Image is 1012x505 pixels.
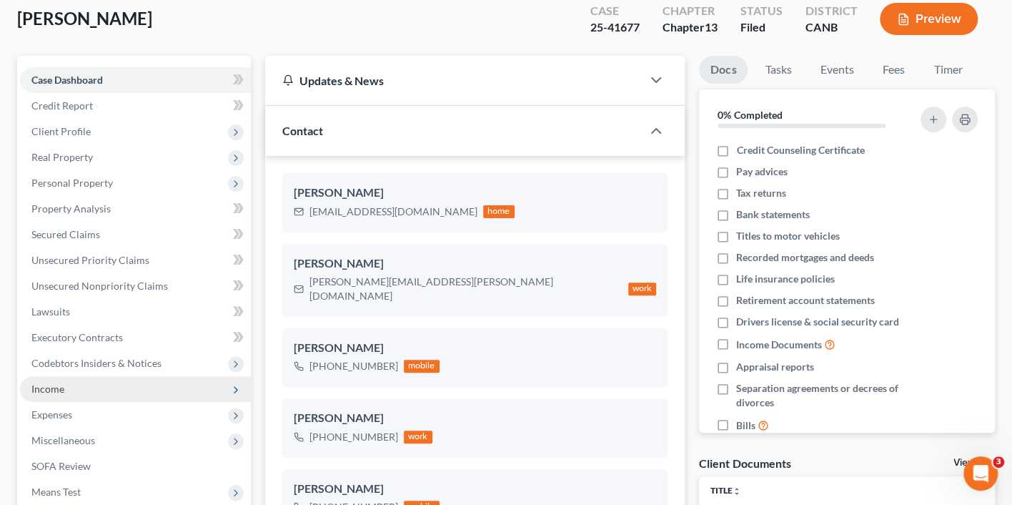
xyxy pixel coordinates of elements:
span: Bank statements [736,207,810,222]
div: [PERSON_NAME] [294,410,656,427]
div: [PERSON_NAME] [294,340,656,357]
span: [PERSON_NAME] [17,8,152,29]
div: CANB [805,19,857,36]
span: Drivers license & social security card [736,315,899,329]
span: Pay advices [736,165,788,179]
div: [PERSON_NAME] [294,185,656,202]
span: Credit Report [31,99,93,112]
div: District [805,3,857,19]
div: [PHONE_NUMBER] [309,359,398,373]
span: Contact [282,124,323,137]
span: Personal Property [31,177,113,189]
span: Real Property [31,151,93,163]
span: Income [31,383,64,395]
a: Docs [699,56,748,84]
div: [PERSON_NAME][EMAIL_ADDRESS][PERSON_NAME][DOMAIN_NAME] [309,275,622,303]
div: [PHONE_NUMBER] [309,430,398,444]
div: mobile [404,360,440,373]
i: unfold_more [733,487,741,496]
div: [PERSON_NAME] [294,481,656,498]
span: Separation agreements or decrees of divorces [736,381,908,410]
a: Fees [870,56,916,84]
span: Miscellaneous [31,434,95,446]
span: Property Analysis [31,202,111,215]
a: Events [808,56,865,84]
span: Case Dashboard [31,74,103,86]
a: Titleunfold_more [710,485,741,496]
span: Unsecured Nonpriority Claims [31,280,168,292]
span: Retirement account statements [736,293,875,308]
div: [EMAIL_ADDRESS][DOMAIN_NAME] [309,205,477,219]
button: Preview [880,3,978,35]
a: Timer [922,56,973,84]
div: Status [740,3,783,19]
span: Appraisal reports [736,360,814,374]
div: [PERSON_NAME] [294,255,656,273]
span: Secured Claims [31,228,100,240]
a: Executory Contracts [20,325,251,350]
span: Means Test [31,486,81,498]
div: 25-41677 [590,19,640,36]
span: Executory Contracts [31,331,123,343]
span: Income Documents [736,338,822,352]
div: work [404,431,432,443]
div: home [483,205,515,218]
span: Recorded mortgages and deeds [736,250,874,265]
span: 3 [993,456,1004,468]
span: Unsecured Priority Claims [31,254,149,266]
a: SOFA Review [20,453,251,479]
a: Property Analysis [20,196,251,222]
a: Unsecured Nonpriority Claims [20,273,251,299]
a: Lawsuits [20,299,251,325]
span: Codebtors Insiders & Notices [31,357,162,369]
span: Client Profile [31,125,91,137]
div: Client Documents [699,456,790,471]
span: Expenses [31,408,72,421]
a: View All [953,458,989,468]
span: 13 [705,20,718,34]
span: Lawsuits [31,305,70,318]
a: Credit Report [20,93,251,119]
span: Titles to motor vehicles [736,229,840,243]
a: Tasks [753,56,803,84]
div: Chapter [663,3,718,19]
span: Credit Counseling Certificate [736,143,864,157]
span: SOFA Review [31,460,91,472]
div: work [628,283,657,295]
div: Case [590,3,640,19]
a: Case Dashboard [20,67,251,93]
strong: 0% Completed [718,109,782,121]
a: Unsecured Priority Claims [20,247,251,273]
span: Bills [736,418,755,433]
div: Chapter [663,19,718,36]
iframe: Intercom live chat [963,456,998,491]
div: Filed [740,19,783,36]
span: Tax returns [736,186,786,200]
span: Life insurance policies [736,272,835,286]
a: Secured Claims [20,222,251,247]
div: Updates & News [282,73,625,88]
